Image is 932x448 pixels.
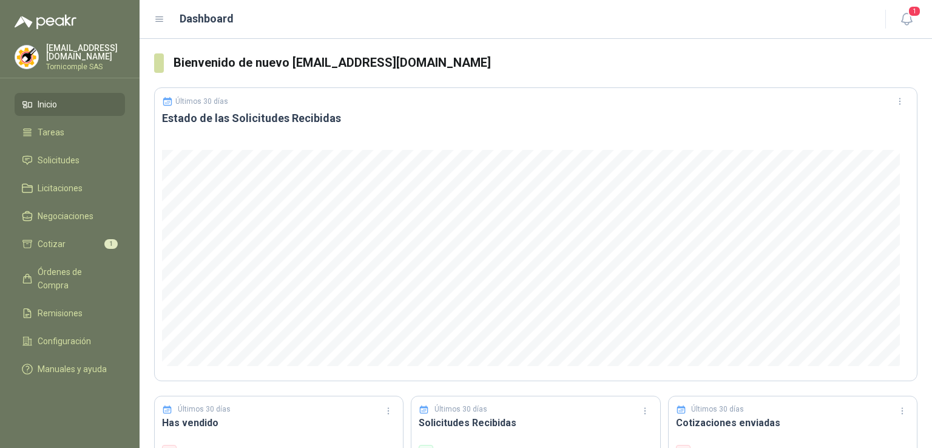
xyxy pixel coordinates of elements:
[38,265,113,292] span: Órdenes de Compra
[46,63,125,70] p: Tornicomple SAS
[38,182,83,195] span: Licitaciones
[38,126,64,139] span: Tareas
[15,177,125,200] a: Licitaciones
[15,46,38,69] img: Company Logo
[174,53,917,72] h3: Bienvenido de nuevo [EMAIL_ADDRESS][DOMAIN_NAME]
[896,8,917,30] button: 1
[15,149,125,172] a: Solicitudes
[38,209,93,223] span: Negociaciones
[15,93,125,116] a: Inicio
[15,302,125,325] a: Remisiones
[175,97,228,106] p: Últimos 30 días
[162,111,910,126] h3: Estado de las Solicitudes Recibidas
[162,415,396,430] h3: Has vendido
[38,362,107,376] span: Manuales y ayuda
[104,239,118,249] span: 1
[691,404,744,415] p: Últimos 30 días
[15,330,125,353] a: Configuración
[15,15,76,29] img: Logo peakr
[15,121,125,144] a: Tareas
[38,98,57,111] span: Inicio
[908,5,921,17] span: 1
[419,415,652,430] h3: Solicitudes Recibidas
[434,404,487,415] p: Últimos 30 días
[676,415,910,430] h3: Cotizaciones enviadas
[38,237,66,251] span: Cotizar
[178,404,231,415] p: Últimos 30 días
[38,307,83,320] span: Remisiones
[15,260,125,297] a: Órdenes de Compra
[38,154,79,167] span: Solicitudes
[38,334,91,348] span: Configuración
[15,358,125,381] a: Manuales y ayuda
[46,44,125,61] p: [EMAIL_ADDRESS][DOMAIN_NAME]
[180,10,234,27] h1: Dashboard
[15,205,125,228] a: Negociaciones
[15,232,125,256] a: Cotizar1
